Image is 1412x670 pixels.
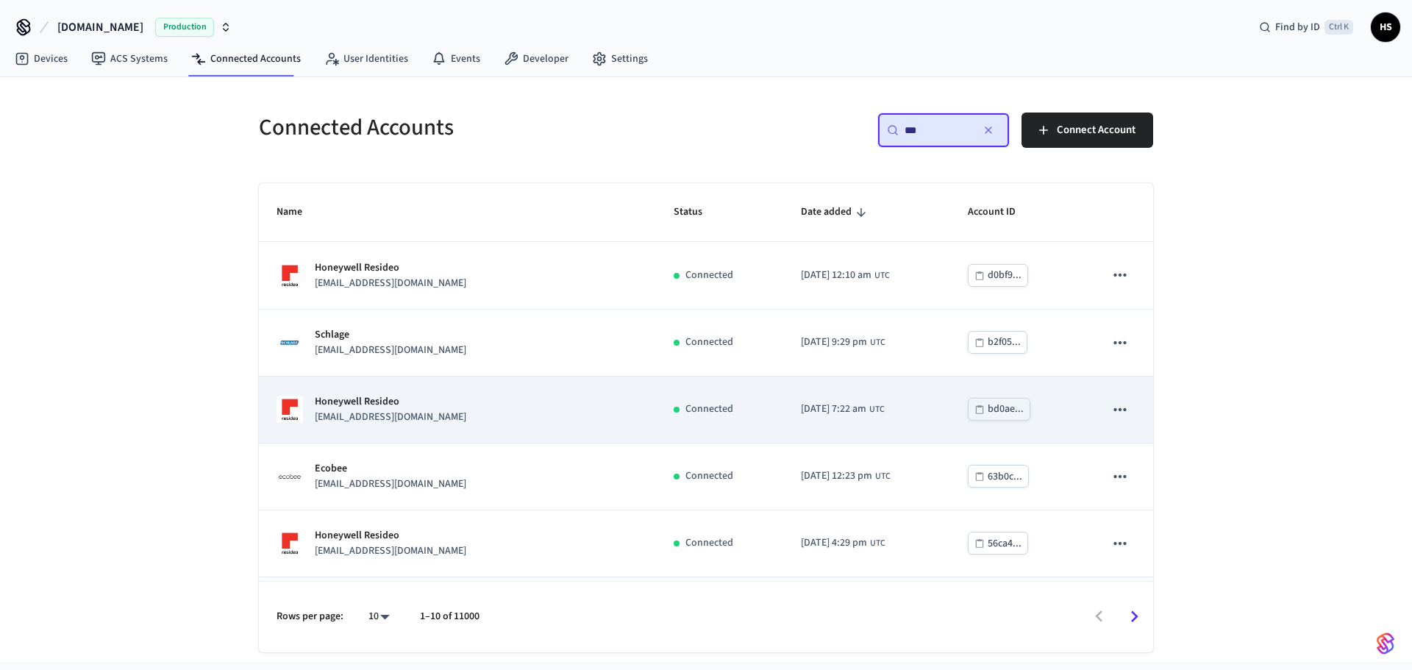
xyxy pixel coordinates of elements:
[685,535,733,551] p: Connected
[420,46,492,72] a: Events
[1377,632,1394,655] img: SeamLogoGradient.69752ec5.svg
[988,400,1024,418] div: bd0ae...
[277,463,303,490] img: ecobee_logo_square
[315,477,466,492] p: [EMAIL_ADDRESS][DOMAIN_NAME]
[315,410,466,425] p: [EMAIL_ADDRESS][DOMAIN_NAME]
[801,268,871,283] span: [DATE] 12:10 am
[315,260,466,276] p: Honeywell Resideo
[277,201,321,224] span: Name
[988,535,1021,553] div: 56ca4...
[870,336,885,349] span: UTC
[685,268,733,283] p: Connected
[1021,113,1153,148] button: Connect Account
[968,264,1028,287] button: d0bf9...
[315,276,466,291] p: [EMAIL_ADDRESS][DOMAIN_NAME]
[259,113,697,143] h5: Connected Accounts
[315,528,466,544] p: Honeywell Resideo
[277,609,343,624] p: Rows per page:
[874,269,890,282] span: UTC
[57,18,143,36] span: [DOMAIN_NAME]
[179,46,313,72] a: Connected Accounts
[870,537,885,550] span: UTC
[968,398,1030,421] button: bd0ae...
[988,468,1022,486] div: 63b0c...
[685,468,733,484] p: Connected
[3,46,79,72] a: Devices
[1275,20,1320,35] span: Find by ID
[685,402,733,417] p: Connected
[801,335,867,350] span: [DATE] 9:29 pm
[801,201,871,224] span: Date added
[988,333,1021,352] div: b2f05...
[801,535,885,551] div: UCT
[801,402,885,417] div: UCT
[277,396,303,423] img: Honeywell Resideo
[361,606,396,627] div: 10
[420,609,479,624] p: 1–10 of 11000
[1371,13,1400,42] button: HS
[801,335,885,350] div: UCT
[1117,599,1152,634] button: Go to next page
[968,201,1035,224] span: Account ID
[801,468,891,484] div: UCT
[492,46,580,72] a: Developer
[277,329,303,356] img: Schlage Logo, Square
[674,201,721,224] span: Status
[277,263,303,289] img: Honeywell Resideo
[315,327,466,343] p: Schlage
[869,403,885,416] span: UTC
[315,394,466,410] p: Honeywell Resideo
[968,331,1027,354] button: b2f05...
[801,402,866,417] span: [DATE] 7:22 am
[1324,20,1353,35] span: Ctrl K
[801,468,872,484] span: [DATE] 12:23 pm
[968,532,1028,555] button: 56ca4...
[988,266,1021,285] div: d0bf9...
[315,461,466,477] p: Ecobee
[968,465,1029,488] button: 63b0c...
[801,268,890,283] div: UCT
[1372,14,1399,40] span: HS
[79,46,179,72] a: ACS Systems
[313,46,420,72] a: User Identities
[315,544,466,559] p: [EMAIL_ADDRESS][DOMAIN_NAME]
[801,535,867,551] span: [DATE] 4:29 pm
[155,18,214,37] span: Production
[277,530,303,557] img: Honeywell Resideo
[580,46,660,72] a: Settings
[315,343,466,358] p: [EMAIL_ADDRESS][DOMAIN_NAME]
[1247,14,1365,40] div: Find by IDCtrl K
[1057,121,1135,140] span: Connect Account
[875,470,891,483] span: UTC
[685,335,733,350] p: Connected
